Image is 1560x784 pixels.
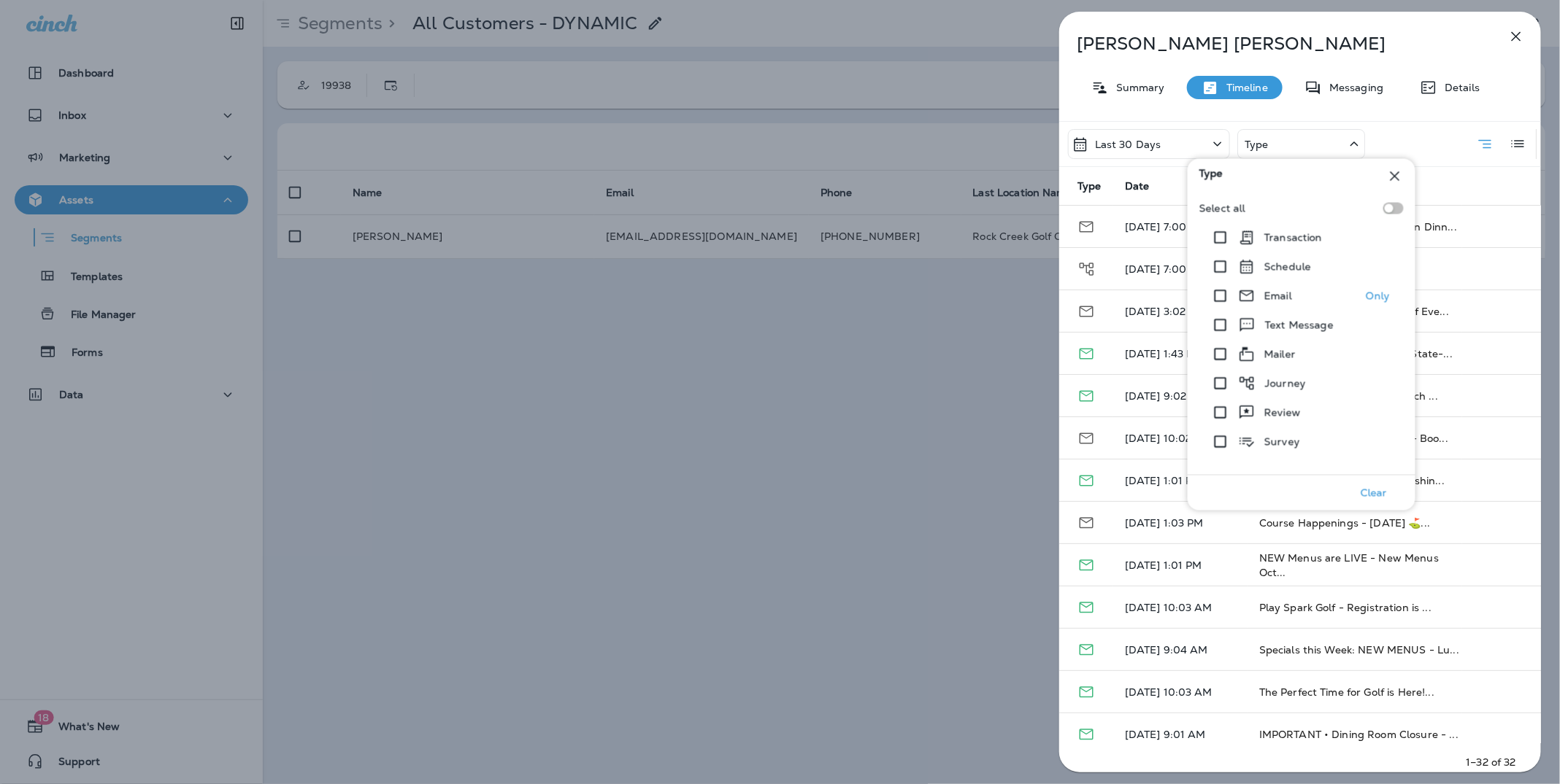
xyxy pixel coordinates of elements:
[1125,390,1236,402] p: [DATE] 9:02 AM
[1125,602,1236,613] p: [DATE] 10:03 AM
[1259,516,1430,529] span: Course Happenings - [DATE] ⛳...
[1077,642,1095,655] span: Email - Opened
[1125,644,1236,656] p: [DATE] 9:04 AM
[1125,729,1236,740] p: [DATE] 9:01 AM
[1199,168,1223,185] span: Type
[1109,82,1165,93] p: Summary
[1077,346,1095,359] span: Email - Opened
[1259,551,1439,579] span: NEW Menus are LIVE - New Menus Oct...
[1077,179,1102,193] span: Type
[1470,129,1499,159] button: Summary View
[1077,388,1095,401] span: Email - Opened
[1077,684,1095,697] span: Email - Opened
[1125,179,1150,193] span: Date
[1125,348,1236,360] p: [DATE] 1:43 PM
[1125,475,1236,486] p: [DATE] 1:01 PM
[1259,601,1432,614] span: Play Spark Golf - Registration is ...
[1350,483,1397,503] button: Clear
[1077,219,1095,232] span: Email - Processed
[1125,686,1236,698] p: [DATE] 10:03 AM
[1199,203,1245,214] p: Select all
[1265,378,1306,389] p: Journey
[1077,303,1095,317] span: Email - Processed
[1077,34,1475,54] p: [PERSON_NAME] [PERSON_NAME]
[1125,306,1236,317] p: [DATE] 3:02 PM
[1361,487,1388,499] p: Clear
[1503,129,1532,158] button: Log View
[1264,232,1323,244] p: Transaction
[1125,221,1236,233] p: [DATE] 7:00 AM
[1259,643,1459,656] span: Specials this Week: NEW MENUS - Lu...
[1125,263,1236,275] p: [DATE] 7:00 AM
[1366,290,1390,302] p: Only
[1077,557,1095,570] span: Email - Opened
[1077,515,1095,528] span: Email - Processed
[1264,407,1301,419] p: Review
[1077,473,1095,486] span: Email - Opened
[1264,290,1292,302] p: Email
[1219,82,1268,93] p: Timeline
[1077,261,1096,274] span: Journey
[1264,261,1311,273] p: Schedule
[1095,139,1161,150] p: Last 30 Days
[1467,755,1516,769] p: 1–32 of 32
[1077,430,1095,443] span: Email - Processed
[1259,686,1434,699] span: The Perfect Time for Golf is Here!...
[1125,559,1236,571] p: [DATE] 1:01 PM
[1265,319,1334,331] p: Text Message
[1264,436,1300,448] p: Survey
[1259,728,1459,741] span: IMPORTANT • Dining Room Closure - ...
[1125,432,1236,444] p: [DATE] 10:02 AM
[1125,517,1236,529] p: [DATE] 1:03 PM
[1077,726,1095,740] span: Email - Opened
[1264,349,1296,360] p: Mailer
[1077,599,1095,613] span: Email - Opened
[1322,82,1383,93] p: Messaging
[1437,82,1480,93] p: Details
[1245,139,1269,150] p: Type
